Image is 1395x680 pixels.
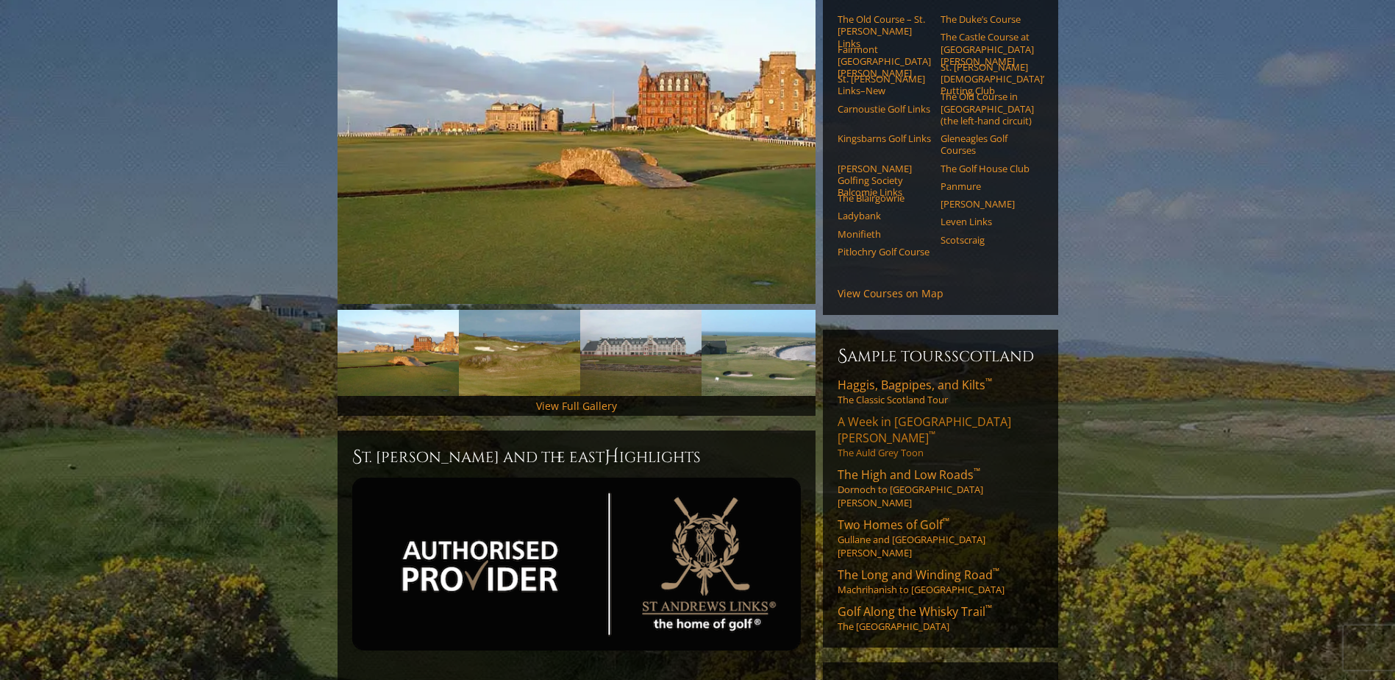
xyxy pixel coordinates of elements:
[838,103,931,115] a: Carnoustie Golf Links
[985,375,992,388] sup: ™
[838,286,943,300] a: View Courses on Map
[838,517,1043,559] a: Two Homes of Golf™Gullane and [GEOGRAPHIC_DATA][PERSON_NAME]
[941,31,1034,67] a: The Castle Course at [GEOGRAPHIC_DATA][PERSON_NAME]
[929,428,935,441] sup: ™
[985,602,992,615] sup: ™
[838,414,1011,446] span: A Week in [GEOGRAPHIC_DATA][PERSON_NAME]
[838,344,1043,368] h6: Sample ToursScotland
[941,180,1034,192] a: Panmure
[838,163,931,199] a: [PERSON_NAME] Golfing Society Balcomie Links
[941,132,1034,157] a: Gleneagles Golf Courses
[941,91,1034,127] a: The Old Course in [GEOGRAPHIC_DATA] (the left-hand circuit)
[838,43,931,79] a: Fairmont [GEOGRAPHIC_DATA][PERSON_NAME]
[838,377,992,393] span: Haggis, Bagpipes, and Kilts
[941,198,1034,210] a: [PERSON_NAME]
[838,73,931,97] a: St. [PERSON_NAME] Links–New
[352,478,801,651] img: st-andrews-authorized-provider-2
[941,61,1034,97] a: St. [PERSON_NAME] [DEMOGRAPHIC_DATA]’ Putting Club
[838,192,931,204] a: The Blairgowrie
[838,414,1043,459] a: A Week in [GEOGRAPHIC_DATA][PERSON_NAME]™The Auld Grey Toon
[974,465,980,478] sup: ™
[838,467,1043,509] a: The High and Low Roads™Dornoch to [GEOGRAPHIC_DATA][PERSON_NAME]
[604,445,619,469] span: H
[838,567,1043,596] a: The Long and Winding Road™Machrihanish to [GEOGRAPHIC_DATA]
[838,377,1043,406] a: Haggis, Bagpipes, and Kilts™The Classic Scotland Tour
[838,246,931,258] a: Pitlochry Golf Course
[838,603,992,620] span: Golf Along the Whisky Trail
[838,467,980,483] span: The High and Low Roads
[941,163,1034,174] a: The Golf House Club
[941,13,1034,25] a: The Duke’s Course
[838,210,931,222] a: Ladybank
[838,132,931,144] a: Kingsbarns Golf Links
[941,234,1034,246] a: Scotscraig
[536,399,617,413] a: View Full Gallery
[838,517,949,533] span: Two Homes of Golf
[941,216,1034,227] a: Leven Links
[993,565,999,578] sup: ™
[352,445,801,469] h2: St. [PERSON_NAME] and the East ighlights
[838,603,1043,633] a: Golf Along the Whisky Trail™The [GEOGRAPHIC_DATA]
[838,13,931,49] a: The Old Course – St. [PERSON_NAME] Links
[838,228,931,240] a: Monifieth
[943,515,949,528] sup: ™
[838,567,999,583] span: The Long and Winding Road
